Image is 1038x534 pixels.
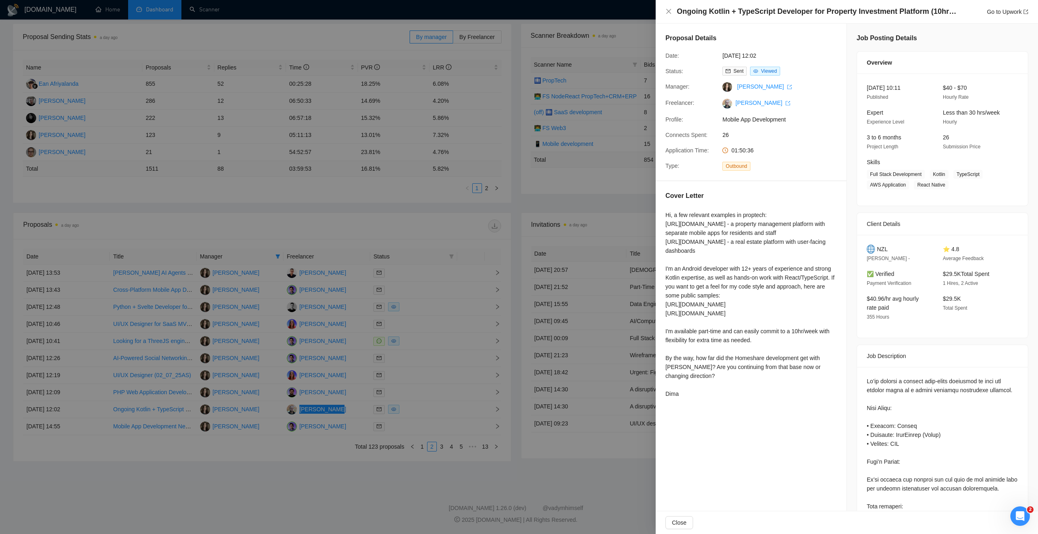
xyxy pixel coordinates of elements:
[867,314,889,320] span: 355 Hours
[722,99,732,109] img: c1CX0sMpPSPmItT_3JTUBGNBJRtr8K1-x_-NQrKhniKpWRSneU7vS7muc6DFkfA-qr
[867,180,909,189] span: AWS Application
[943,85,967,91] span: $40 - $70
[761,68,777,74] span: Viewed
[722,130,844,139] span: 26
[867,159,880,165] span: Skills
[726,69,731,74] span: mail
[943,256,984,261] span: Average Feedback
[672,518,687,527] span: Close
[877,245,888,254] span: NZL
[943,295,961,302] span: $29.5K
[867,256,910,261] span: [PERSON_NAME] -
[930,170,949,179] span: Kotlin
[665,116,683,123] span: Profile:
[722,148,728,153] span: clock-circle
[665,83,689,90] span: Manager:
[677,7,957,17] h4: Ongoing Kotlin + TypeScript Developer for Property Investment Platform (10hr/week [MEDICAL_DATA] ...
[1027,506,1034,513] span: 2
[867,58,892,67] span: Overview
[867,109,883,116] span: Expert
[867,94,888,100] span: Published
[1010,506,1030,526] iframe: Intercom live chat
[665,33,716,43] h5: Proposal Details
[867,85,901,91] span: [DATE] 10:11
[665,516,693,529] button: Close
[867,213,1018,235] div: Client Details
[722,115,844,124] span: Mobile App Development
[867,271,894,277] span: ✅ Verified
[943,246,959,252] span: ⭐ 4.8
[867,280,911,286] span: Payment Verification
[735,100,790,106] a: [PERSON_NAME] export
[731,147,754,154] span: 01:50:36
[665,147,709,154] span: Application Time:
[867,134,901,141] span: 3 to 6 months
[943,94,968,100] span: Hourly Rate
[665,211,837,398] div: Hi, a few relevant examples in proptech: [URL][DOMAIN_NAME] - a property management platform with...
[787,85,792,89] span: export
[665,132,708,138] span: Connects Spent:
[665,68,683,74] span: Status:
[665,191,704,201] h5: Cover Letter
[665,52,679,59] span: Date:
[867,144,898,150] span: Project Length
[953,170,983,179] span: TypeScript
[665,100,694,106] span: Freelancer:
[722,162,750,171] span: Outbound
[1023,9,1028,14] span: export
[867,295,919,311] span: $40.96/hr avg hourly rate paid
[857,33,917,43] h5: Job Posting Details
[722,51,844,60] span: [DATE] 12:02
[914,180,949,189] span: React Native
[665,8,672,15] button: Close
[943,271,989,277] span: $29.5K Total Spent
[943,305,967,311] span: Total Spent
[943,280,978,286] span: 1 Hires, 2 Active
[867,170,925,179] span: Full Stack Development
[737,83,792,90] a: [PERSON_NAME] export
[665,163,679,169] span: Type:
[785,101,790,106] span: export
[943,109,1000,116] span: Less than 30 hrs/week
[753,69,758,74] span: eye
[867,119,904,125] span: Experience Level
[665,8,672,15] span: close
[943,144,981,150] span: Submission Price
[943,119,957,125] span: Hourly
[987,9,1028,15] a: Go to Upworkexport
[867,245,875,254] img: 🌐
[943,134,949,141] span: 26
[867,345,1018,367] div: Job Description
[733,68,744,74] span: Sent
